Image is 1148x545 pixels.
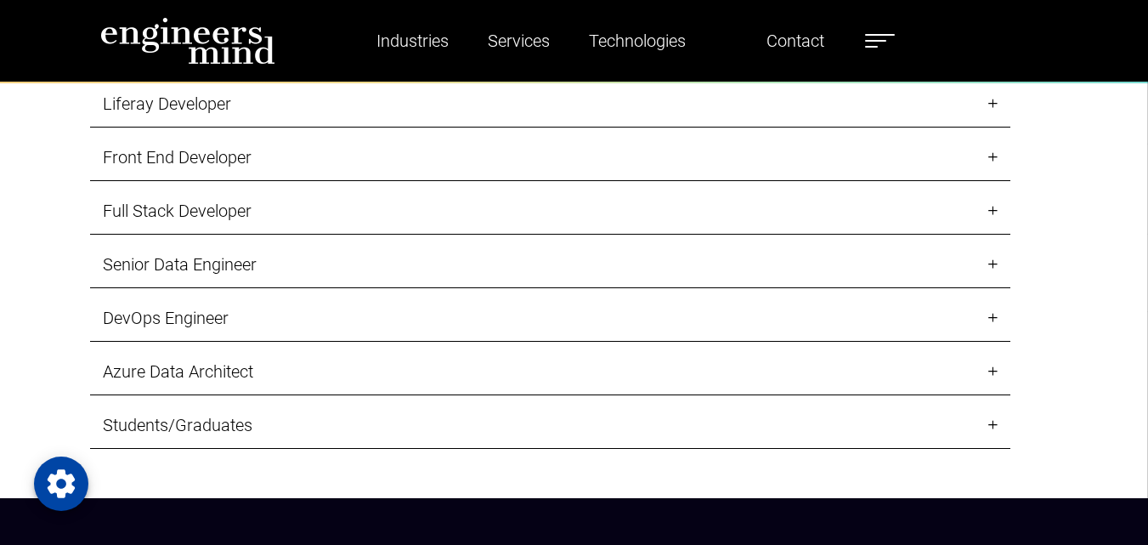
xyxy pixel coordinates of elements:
a: Students/Graduates [90,402,1010,449]
a: Services [481,21,557,60]
a: Contact [760,21,831,60]
a: Full Stack Developer [90,188,1010,235]
a: Liferay Developer [90,81,1010,128]
a: Senior Data Engineer [90,241,1010,288]
a: Technologies [582,21,693,60]
a: Front End Developer [90,134,1010,181]
a: Industries [370,21,455,60]
img: logo [100,17,275,65]
a: DevOps Engineer [90,295,1010,342]
a: Azure Data Architect [90,349,1010,395]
